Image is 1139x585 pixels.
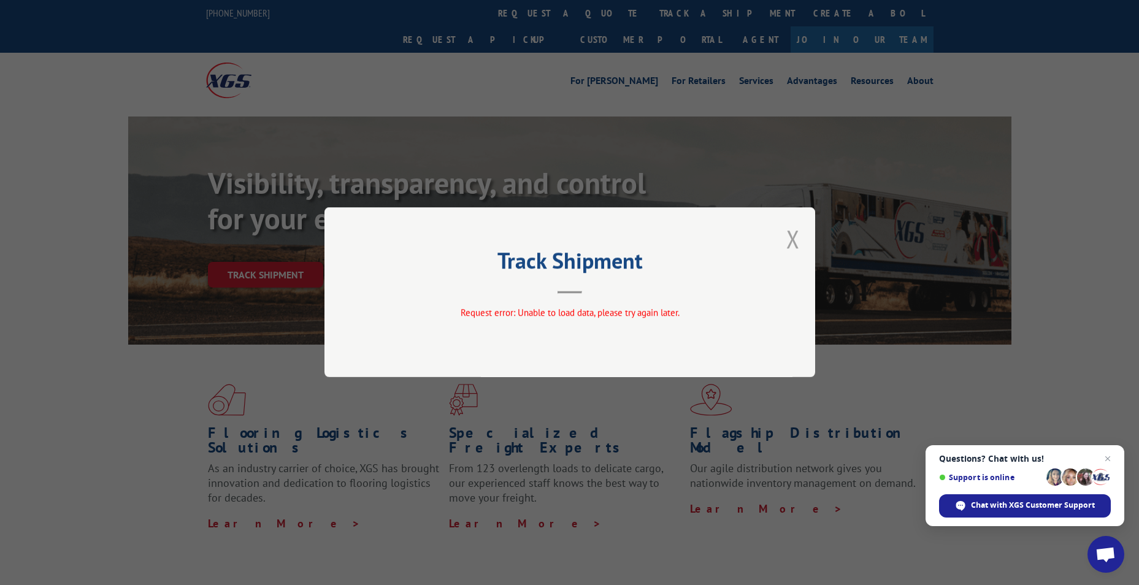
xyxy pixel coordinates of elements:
[939,473,1042,482] span: Support is online
[1087,536,1124,573] div: Open chat
[971,500,1095,511] span: Chat with XGS Customer Support
[460,307,679,319] span: Request error: Unable to load data, please try again later.
[786,223,800,255] button: Close modal
[1100,451,1115,466] span: Close chat
[386,252,754,275] h2: Track Shipment
[939,454,1111,464] span: Questions? Chat with us!
[939,494,1111,518] div: Chat with XGS Customer Support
